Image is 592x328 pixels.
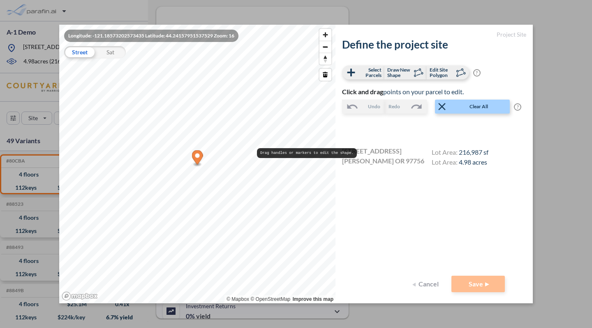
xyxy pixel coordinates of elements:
div: Longitude: -121.18573202573435 Latitude: 44.24157951537529 Zoom: 16 [64,30,238,42]
button: Clear All [435,100,510,114]
span: Edit Site Polygon [430,67,454,78]
span: [PERSON_NAME] OR 97756 [342,157,424,167]
div: Map marker [192,150,203,167]
h4: Lot Area: [432,148,488,158]
span: [STREET_ADDRESS] [342,147,402,157]
a: OpenStreetMap [250,296,290,302]
span: Draw New Shape [387,67,412,78]
h4: Lot Area: [432,158,488,168]
button: Cancel [410,276,443,292]
b: Click and drag [342,88,383,95]
span: Select Parcels [357,67,382,78]
span: ? [473,69,481,77]
span: points on your parcel to edit. [342,88,464,95]
span: ? [514,103,521,111]
span: Clear All [448,102,509,111]
h5: Project Site [342,31,526,38]
pre: Drag handles or markers to edit the shape. [257,148,357,158]
span: Undo [368,102,380,111]
button: Reset bearing to north [319,53,331,65]
button: Undo [342,100,384,114]
canvas: Map [59,25,335,303]
span: Redo [388,102,400,111]
a: Improve this map [293,296,333,302]
span: 216,987 sf [459,148,488,156]
button: Zoom in [319,29,331,41]
button: Redo [384,100,427,114]
h2: Define the project site [342,38,526,51]
span: 4.98 acres [459,158,487,166]
a: Mapbox [227,296,249,302]
button: Zoom out [319,41,331,53]
button: Remove the selected node [319,69,331,81]
button: Save [451,276,505,292]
